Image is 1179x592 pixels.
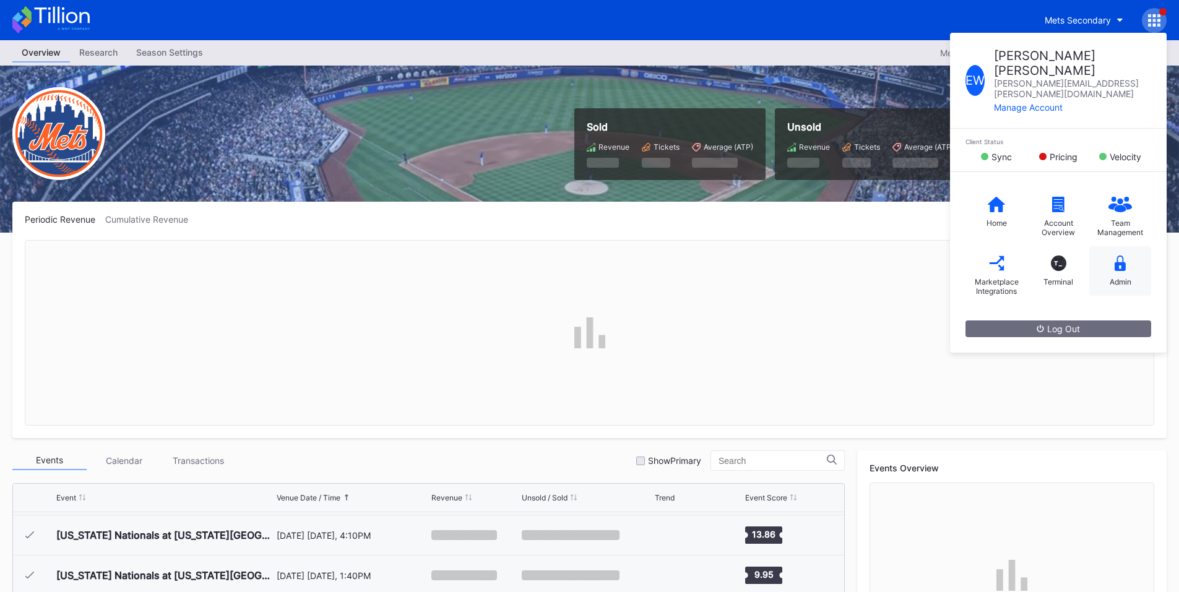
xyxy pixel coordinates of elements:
[56,493,76,502] div: Event
[598,142,629,152] div: Revenue
[994,102,1151,113] div: Manage Account
[940,48,1030,58] div: Mets Secondary 2025
[934,45,1048,61] button: Mets Secondary 2025
[277,570,429,581] div: [DATE] [DATE], 1:40PM
[655,520,692,551] svg: Chart title
[12,43,70,62] a: Overview
[987,218,1007,228] div: Home
[1095,218,1145,237] div: Team Management
[904,142,954,152] div: Average (ATP)
[994,78,1151,99] div: [PERSON_NAME][EMAIL_ADDRESS][PERSON_NAME][DOMAIN_NAME]
[12,451,87,470] div: Events
[655,493,675,502] div: Trend
[994,48,1151,78] div: [PERSON_NAME] [PERSON_NAME]
[431,493,462,502] div: Revenue
[587,121,753,133] div: Sold
[1110,277,1131,286] div: Admin
[1035,9,1133,32] button: Mets Secondary
[87,451,161,470] div: Calendar
[1034,218,1083,237] div: Account Overview
[972,277,1021,296] div: Marketplace Integrations
[522,493,568,502] div: Unsold / Sold
[70,43,127,61] div: Research
[799,142,830,152] div: Revenue
[754,569,773,580] text: 9.95
[277,530,429,541] div: [DATE] [DATE], 4:10PM
[1043,277,1073,286] div: Terminal
[870,463,1154,473] div: Events Overview
[56,569,274,581] div: [US_STATE] Nationals at [US_STATE][GEOGRAPHIC_DATA]
[277,493,340,502] div: Venue Date / Time
[1051,255,1066,271] div: T_
[161,451,235,470] div: Transactions
[12,87,105,180] img: New-York-Mets-Transparent.png
[965,320,1151,337] button: Log Out
[56,529,274,541] div: [US_STATE] Nationals at [US_STATE][GEOGRAPHIC_DATA] (Long Sleeve T-Shirt Giveaway)
[655,560,692,591] svg: Chart title
[1110,152,1141,162] div: Velocity
[127,43,212,62] a: Season Settings
[719,456,827,466] input: Search
[787,121,954,133] div: Unsold
[991,152,1012,162] div: Sync
[965,138,1151,145] div: Client Status
[745,493,787,502] div: Event Score
[648,455,701,466] div: Show Primary
[127,43,212,61] div: Season Settings
[654,142,680,152] div: Tickets
[854,142,880,152] div: Tickets
[1037,324,1080,334] div: Log Out
[1045,15,1111,25] div: Mets Secondary
[752,529,775,539] text: 13.86
[25,214,105,225] div: Periodic Revenue
[105,214,198,225] div: Cumulative Revenue
[70,43,127,62] a: Research
[1050,152,1078,162] div: Pricing
[965,65,985,96] div: E W
[704,142,753,152] div: Average (ATP)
